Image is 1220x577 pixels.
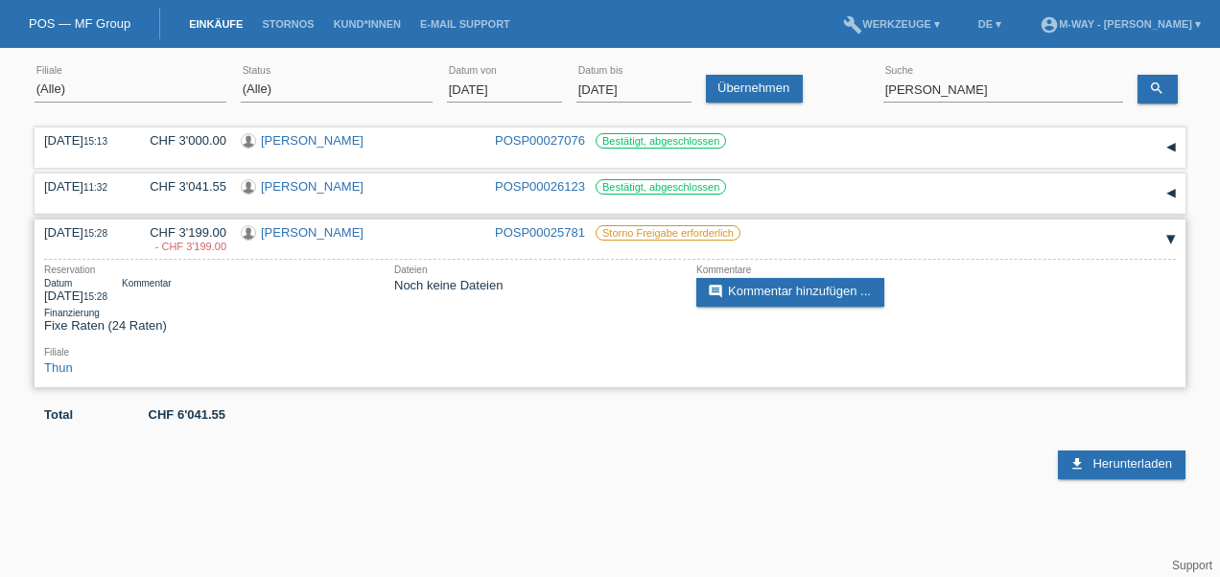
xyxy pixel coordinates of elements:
a: Einkäufe [179,18,252,30]
div: auf-/zuklappen [1157,225,1185,254]
span: 15:13 [83,136,107,147]
b: CHF 6'041.55 [149,407,225,422]
a: download Herunterladen [1058,450,1185,479]
a: POSP00025781 [495,225,585,240]
i: build [843,15,862,35]
label: Bestätigt, abgeschlossen [596,133,726,149]
div: Kommentar [122,278,172,288]
i: search [1149,81,1164,96]
i: download [1069,456,1085,472]
div: Fixe Raten (24 Raten) [44,308,380,333]
a: DE ▾ [969,18,1011,30]
span: 15:28 [83,228,107,239]
div: [DATE] [44,225,121,240]
div: [DATE] [44,278,107,303]
a: [PERSON_NAME] [261,225,364,240]
span: 11:32 [83,182,107,193]
div: Noch keine Dateien [394,278,682,292]
a: POSP00027076 [495,133,585,148]
a: [PERSON_NAME] [261,133,364,148]
a: Thun [44,360,73,375]
div: auf-/zuklappen [1157,133,1185,162]
a: commentKommentar hinzufügen ... [696,278,884,307]
div: CHF 3'199.00 [135,225,226,254]
i: comment [708,284,723,299]
div: Kommentare [696,265,984,275]
div: Datum [44,278,107,288]
a: account_circlem-way - [PERSON_NAME] ▾ [1030,18,1210,30]
div: [DATE] [44,133,121,148]
span: 15:28 [83,291,107,302]
a: Kund*innen [324,18,411,30]
div: 04.09.2025 / Falscher Betrag neuer Betrag 3000.-- [135,241,226,252]
div: Reservation [44,265,380,275]
a: POSP00026123 [495,179,585,194]
a: search [1138,75,1178,104]
a: E-Mail Support [411,18,520,30]
a: Stornos [252,18,323,30]
div: Finanzierung [44,308,380,318]
div: auf-/zuklappen [1157,179,1185,208]
span: Herunterladen [1092,456,1171,471]
a: Support [1172,559,1212,572]
b: Total [44,407,73,422]
a: buildWerkzeuge ▾ [833,18,950,30]
i: account_circle [1040,15,1059,35]
div: [DATE] [44,179,121,194]
label: Storno Freigabe erforderlich [596,225,740,241]
a: [PERSON_NAME] [261,179,364,194]
a: POS — MF Group [29,16,130,31]
div: Dateien [394,265,682,275]
div: Filiale [44,347,380,358]
div: CHF 3'000.00 [135,133,226,148]
label: Bestätigt, abgeschlossen [596,179,726,195]
a: Übernehmen [706,75,803,103]
div: CHF 3'041.55 [135,179,226,194]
